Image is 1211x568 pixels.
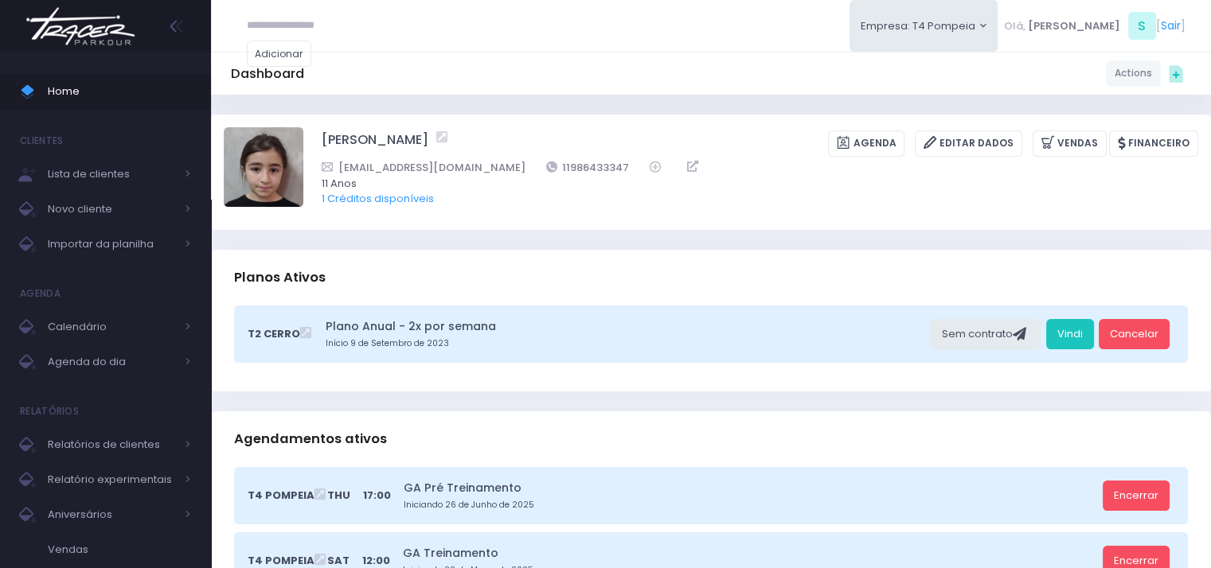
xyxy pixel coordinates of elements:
[363,488,391,504] span: 17:00
[326,337,925,350] small: Início 9 de Setembro de 2023
[48,434,175,455] span: Relatórios de clientes
[404,499,1097,512] small: Iniciando 26 de Junho de 2025
[48,234,175,255] span: Importar da planilha
[48,539,191,560] span: Vendas
[546,159,630,176] a: 11986433347
[1161,58,1191,88] div: Quick actions
[1109,130,1198,157] a: Financeiro
[48,317,175,337] span: Calendário
[930,319,1041,349] div: Sem contrato
[322,159,525,176] a: [EMAIL_ADDRESS][DOMAIN_NAME]
[48,199,175,220] span: Novo cliente
[247,41,312,67] a: Adicionar
[322,191,434,206] a: 1 Créditos disponíveis
[248,326,300,342] span: T2 Cerro
[1028,18,1120,34] span: [PERSON_NAME]
[404,480,1097,496] a: GA Pré Treinamento
[234,416,387,461] h3: Agendamentos ativos
[1161,18,1181,34] a: Sair
[828,130,904,157] a: Agenda
[327,488,350,504] span: Thu
[224,127,303,207] img: Sarah Fernandes da Silva
[1033,130,1107,157] a: Vendas
[1128,12,1156,40] span: S
[20,278,61,309] h4: Agenda
[1004,18,1025,34] span: Olá,
[1046,319,1094,349] a: Vindi
[48,81,191,102] span: Home
[48,469,175,490] span: Relatório experimentais
[403,545,1097,562] a: GA Treinamento
[322,176,1178,192] span: 11 Anos
[1099,319,1170,349] a: Cancelar
[231,66,304,82] h5: Dashboard
[998,8,1191,44] div: [ ]
[48,504,175,525] span: Aniversários
[1103,480,1170,511] a: Encerrar
[48,352,175,372] span: Agenda do dia
[915,130,1022,157] a: Editar Dados
[20,395,79,427] h4: Relatórios
[48,164,175,185] span: Lista de clientes
[1106,60,1161,87] a: Actions
[326,318,925,335] a: Plano Anual - 2x por semana
[20,125,63,157] h4: Clientes
[234,255,326,300] h3: Planos Ativos
[322,130,428,157] a: [PERSON_NAME]
[224,127,303,212] label: Alterar foto de perfil
[248,488,314,504] span: T4 Pompeia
